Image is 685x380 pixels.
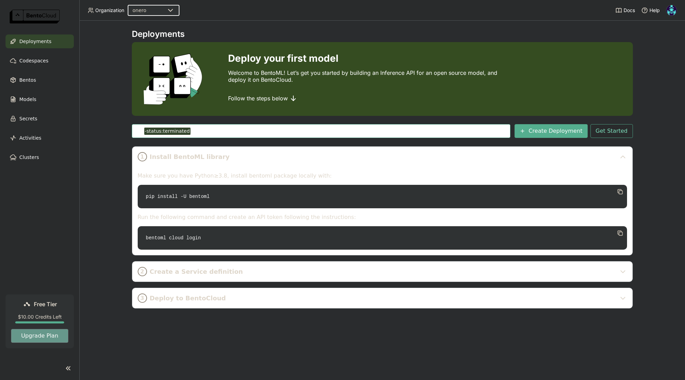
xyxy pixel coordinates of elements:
[138,293,147,303] i: 3
[19,134,41,142] span: Activities
[499,128,505,134] svg: Clear value
[132,147,633,167] div: 1Install BentoML library
[138,172,627,179] p: Make sure you have Python≥3.8, install bentoml package locally with:
[615,7,635,14] a: Docs
[19,114,37,123] span: Secrets
[138,214,627,221] p: Run the following command and create an API token following the instructions:
[150,294,616,302] span: Deploy to BentoCloud
[95,7,124,13] span: Organization
[666,5,677,16] img: Darko Petrovic
[132,29,633,39] div: Deployments
[10,10,60,23] img: logo
[11,329,68,343] button: Upgrade Plan
[6,54,74,68] a: Codespaces
[138,267,147,276] i: 2
[144,126,499,137] input: Search
[11,314,68,320] div: $10.00 Credits Left
[641,7,660,14] div: Help
[6,150,74,164] a: Clusters
[228,69,501,83] p: Welcome to BentoML! Let’s get you started by building an Inference API for an open source model, ...
[6,73,74,87] a: Bentos
[6,294,74,348] a: Free Tier$10.00 Credits LeftUpgrade Plan
[6,34,74,48] a: Deployments
[228,95,288,102] span: Follow the steps below
[590,124,633,138] button: Get Started
[138,152,147,161] i: 1
[228,53,501,64] h3: Deploy your first model
[138,226,627,250] code: bentoml cloud login
[137,53,212,105] img: cover onboarding
[150,153,616,161] span: Install BentoML library
[19,153,39,161] span: Clusters
[19,57,48,65] span: Codespaces
[133,7,146,14] div: onero
[6,112,74,126] a: Secrets
[624,7,635,13] span: Docs
[132,288,633,308] div: 3Deploy to BentoCloud
[150,268,616,276] span: Create a Service definition
[6,131,74,145] a: Activities
[6,92,74,106] a: Models
[19,95,36,103] span: Models
[649,7,660,13] span: Help
[19,37,51,46] span: Deployments
[132,261,633,282] div: 2Create a Service definition
[138,185,627,208] code: pip install -U bentoml
[147,7,148,14] input: Selected onero.
[34,301,57,308] span: Free Tier
[515,124,588,138] button: Create Deployment
[19,76,36,84] span: Bentos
